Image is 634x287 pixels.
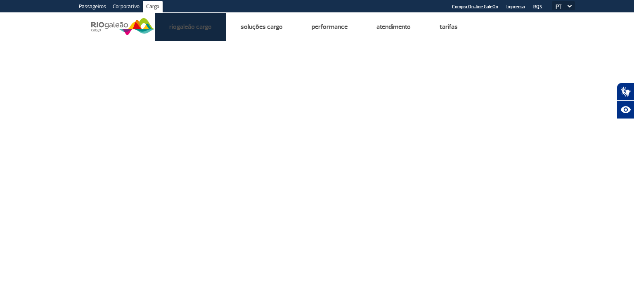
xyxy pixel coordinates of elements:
[143,1,163,14] a: Cargo
[76,1,109,14] a: Passageiros
[312,23,348,31] a: Performance
[440,23,458,31] a: Tarifas
[241,23,283,31] a: Soluções Cargo
[533,4,542,9] a: RQS
[617,101,634,119] button: Abrir recursos assistivos.
[452,4,498,9] a: Compra On-line GaleOn
[617,83,634,101] button: Abrir tradutor de língua de sinais.
[376,23,411,31] a: Atendimento
[506,4,525,9] a: Imprensa
[617,83,634,119] div: Plugin de acessibilidade da Hand Talk.
[109,1,143,14] a: Corporativo
[169,23,212,31] a: Riogaleão Cargo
